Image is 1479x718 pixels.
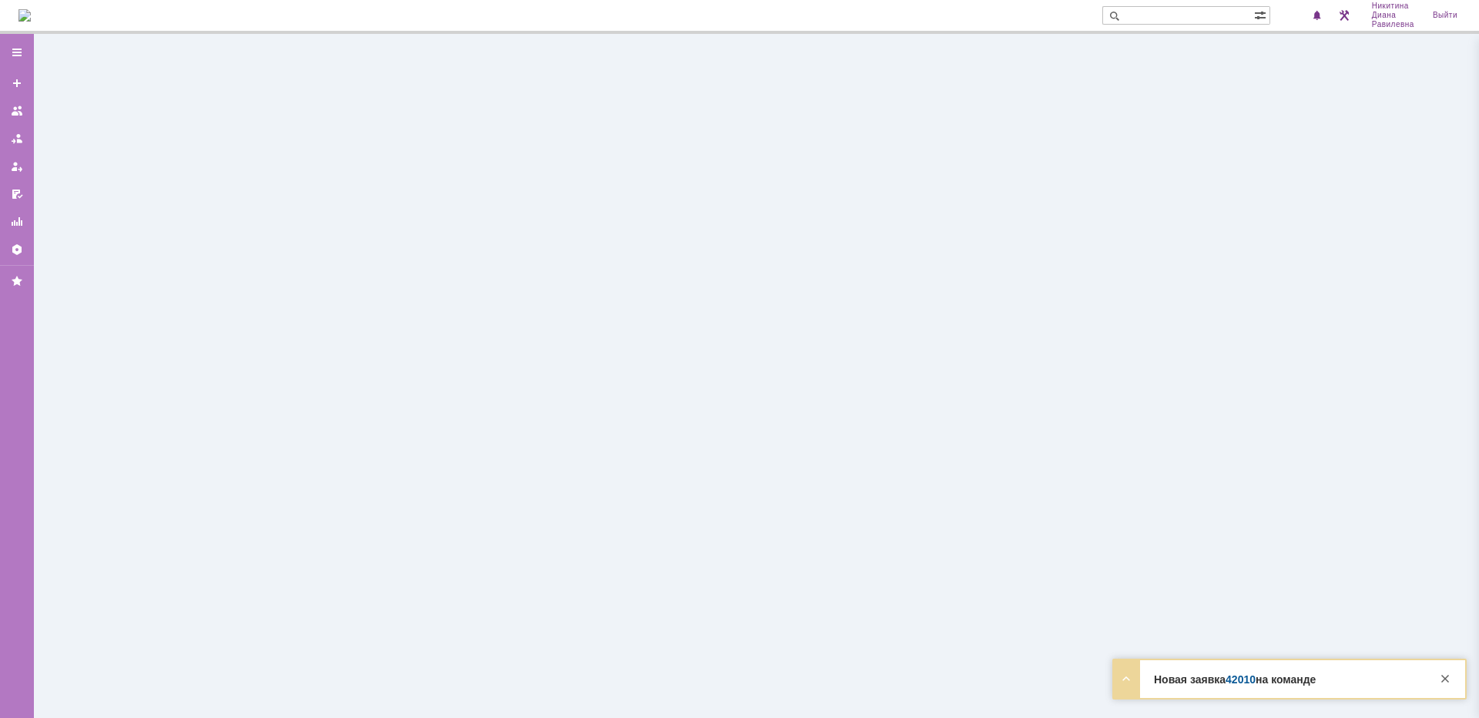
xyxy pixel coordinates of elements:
[18,9,31,22] img: logo
[1372,2,1414,11] span: Никитина
[1372,20,1414,29] span: Равилевна
[5,154,29,179] a: Мои заявки
[5,71,29,96] a: Создать заявку
[1436,669,1454,688] div: Закрыть
[5,237,29,262] a: Настройки
[1254,7,1269,22] span: Расширенный поиск
[5,99,29,123] a: Заявки на командах
[1117,669,1135,688] div: Развернуть
[5,210,29,234] a: Отчеты
[1372,11,1414,20] span: Диана
[1154,673,1316,686] strong: Новая заявка на команде
[1226,673,1256,686] a: 42010
[5,182,29,206] a: Мои согласования
[5,126,29,151] a: Заявки в моей ответственности
[18,9,31,22] a: Перейти на домашнюю страницу
[1335,6,1353,25] a: Перейти в интерфейс администратора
